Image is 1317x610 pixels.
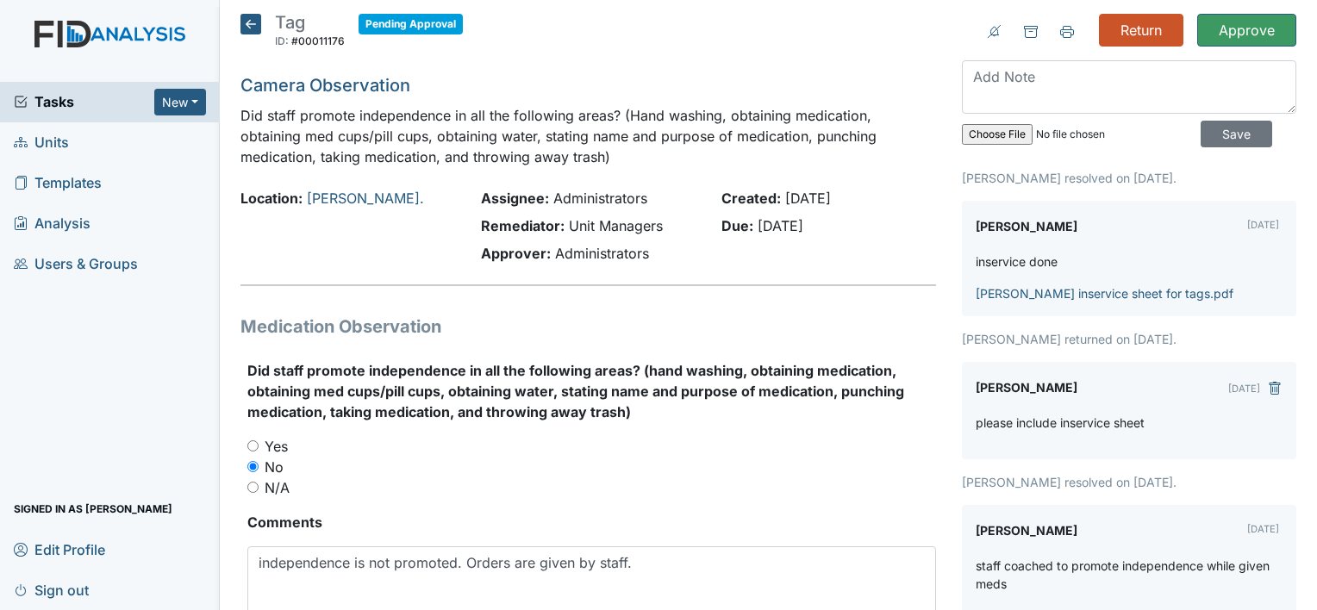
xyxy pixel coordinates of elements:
[14,91,154,112] a: Tasks
[275,12,305,33] span: Tag
[721,190,781,207] strong: Created:
[962,473,1296,491] p: [PERSON_NAME] resolved on [DATE].
[481,217,565,234] strong: Remediator:
[976,376,1077,400] label: [PERSON_NAME]
[291,34,345,47] span: #00011176
[247,461,259,472] input: No
[240,75,410,96] a: Camera Observation
[962,330,1296,348] p: [PERSON_NAME] returned on [DATE].
[785,190,831,207] span: [DATE]
[359,14,463,34] span: Pending Approval
[240,105,936,167] p: Did staff promote independence in all the following areas? (Hand washing, obtaining medication, o...
[481,245,551,262] strong: Approver:
[481,190,549,207] strong: Assignee:
[1099,14,1183,47] input: Return
[976,252,1058,271] p: inservice done
[14,576,89,603] span: Sign out
[240,314,936,339] h1: Medication Observation
[976,215,1077,239] label: [PERSON_NAME]
[275,34,289,47] span: ID:
[721,217,753,234] strong: Due:
[569,217,663,234] span: Unit Managers
[247,360,936,422] label: Did staff promote independence in all the following areas? (hand washing, obtaining medication, o...
[1197,14,1296,47] input: Approve
[154,89,206,115] button: New
[247,440,259,451] input: Yes
[976,414,1145,432] p: please include inservice sheet
[265,457,284,477] label: No
[247,512,936,532] strong: Comments
[14,536,105,563] span: Edit Profile
[265,477,290,498] label: N/A
[976,519,1077,543] label: [PERSON_NAME]
[555,245,649,262] span: Administrators
[1201,121,1272,147] input: Save
[14,495,172,522] span: Signed in as [PERSON_NAME]
[976,557,1283,593] p: staff coached to promote independence while given meds
[962,169,1296,187] p: [PERSON_NAME] resolved on [DATE].
[1228,383,1260,395] small: [DATE]
[14,170,102,196] span: Templates
[1247,219,1279,231] small: [DATE]
[14,210,91,237] span: Analysis
[1247,523,1279,535] small: [DATE]
[553,190,647,207] span: Administrators
[758,217,803,234] span: [DATE]
[976,286,1233,301] a: [PERSON_NAME] inservice sheet for tags.pdf
[240,190,303,207] strong: Location:
[265,436,288,457] label: Yes
[247,482,259,493] input: N/A
[307,190,424,207] a: [PERSON_NAME].
[14,251,138,277] span: Users & Groups
[14,129,69,156] span: Units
